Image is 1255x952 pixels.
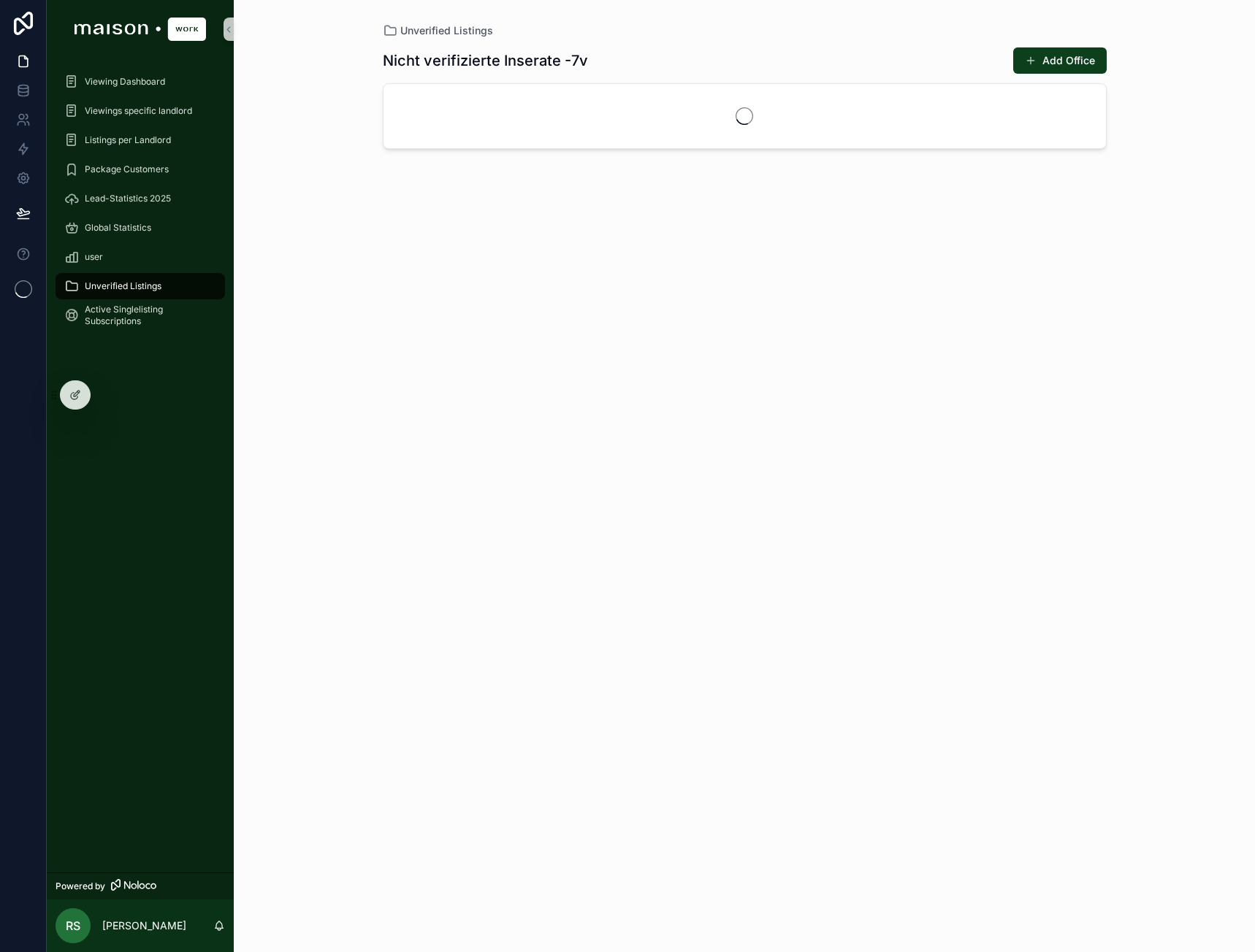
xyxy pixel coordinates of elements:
[75,18,206,41] img: App logo
[85,251,103,263] span: user
[400,23,493,38] span: Unverified Listings
[85,134,171,146] span: Listings per Landlord
[56,302,225,329] a: Active Singlelisting Subscriptions
[56,69,225,95] a: Viewing Dashboard
[85,105,192,117] span: Viewings specific landlord
[56,127,225,153] a: Listings per Landlord
[56,273,225,299] a: Unverified Listings
[1013,47,1107,74] button: Add Office
[85,164,169,175] span: Package Customers
[102,918,186,933] p: [PERSON_NAME]
[56,156,225,183] a: Package Customers
[56,98,225,124] a: Viewings specific landlord
[383,23,493,38] a: Unverified Listings
[56,880,105,892] span: Powered by
[85,304,210,327] span: Active Singlelisting Subscriptions
[56,244,225,270] a: user
[47,58,234,348] div: scrollable content
[383,50,588,71] h1: Nicht verifizierte Inserate -7v
[85,76,165,88] span: Viewing Dashboard
[56,215,225,241] a: Global Statistics
[66,917,80,934] span: RS
[85,193,171,204] span: Lead-Statistics 2025
[47,872,234,899] a: Powered by
[85,280,161,292] span: Unverified Listings
[85,222,151,234] span: Global Statistics
[56,185,225,212] a: Lead-Statistics 2025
